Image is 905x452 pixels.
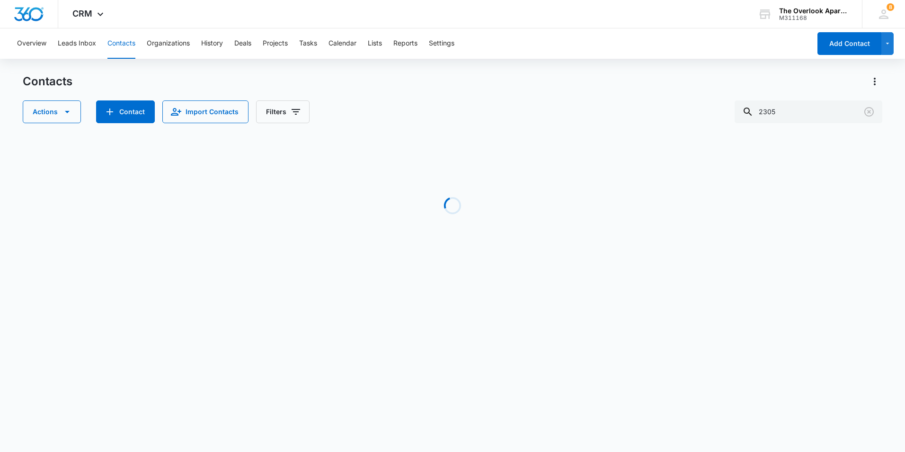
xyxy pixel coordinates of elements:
button: Overview [17,28,46,59]
button: Projects [263,28,288,59]
button: Lists [368,28,382,59]
button: History [201,28,223,59]
span: 8 [887,3,894,11]
span: CRM [72,9,92,18]
button: Leads Inbox [58,28,96,59]
div: notifications count [887,3,894,11]
h1: Contacts [23,74,72,89]
input: Search Contacts [735,100,882,123]
button: Settings [429,28,454,59]
button: Calendar [328,28,356,59]
button: Reports [393,28,417,59]
div: account name [779,7,848,15]
button: Add Contact [96,100,155,123]
button: Organizations [147,28,190,59]
button: Filters [256,100,310,123]
button: Add Contact [817,32,881,55]
button: Contacts [107,28,135,59]
button: Clear [861,104,877,119]
button: Deals [234,28,251,59]
button: Tasks [299,28,317,59]
button: Actions [23,100,81,123]
div: account id [779,15,848,21]
button: Import Contacts [162,100,248,123]
button: Actions [867,74,882,89]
